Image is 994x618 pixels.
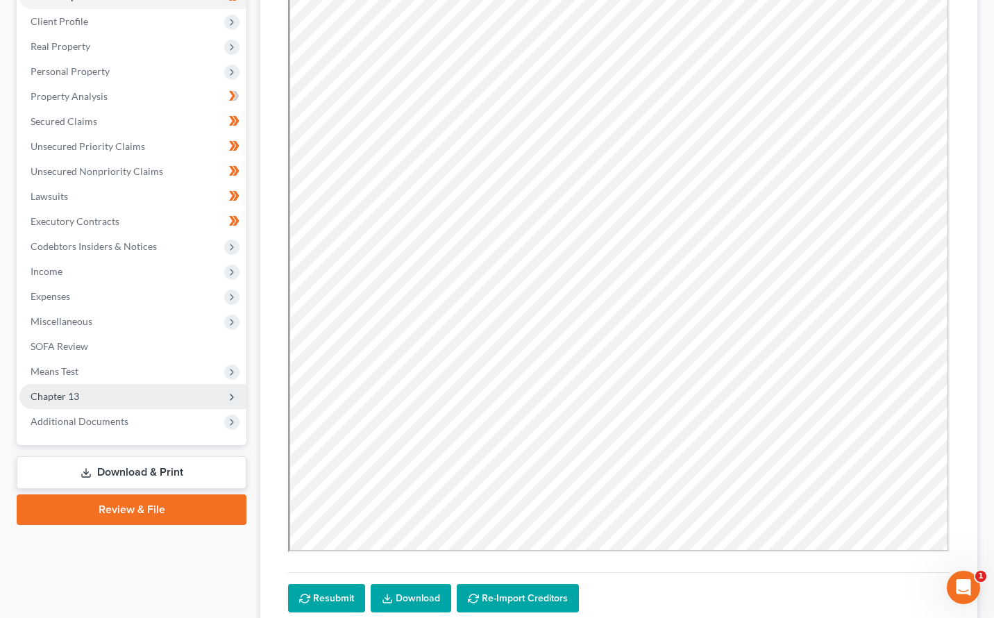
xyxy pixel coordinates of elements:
[19,209,246,234] a: Executory Contracts
[31,140,145,152] span: Unsecured Priority Claims
[19,109,246,134] a: Secured Claims
[31,390,79,402] span: Chapter 13
[31,90,108,102] span: Property Analysis
[288,584,365,613] button: Resubmit
[947,571,980,604] iframe: Intercom live chat
[19,134,246,159] a: Unsecured Priority Claims
[19,334,246,359] a: SOFA Review
[975,571,986,582] span: 1
[371,584,451,613] a: Download
[457,584,579,613] button: Re-Import Creditors
[31,415,128,427] span: Additional Documents
[31,15,88,27] span: Client Profile
[31,340,88,352] span: SOFA Review
[31,290,70,302] span: Expenses
[17,456,246,489] a: Download & Print
[31,215,119,227] span: Executory Contracts
[31,365,78,377] span: Means Test
[31,240,157,252] span: Codebtors Insiders & Notices
[19,84,246,109] a: Property Analysis
[31,165,163,177] span: Unsecured Nonpriority Claims
[31,65,110,77] span: Personal Property
[31,265,62,277] span: Income
[31,315,92,327] span: Miscellaneous
[31,115,97,127] span: Secured Claims
[17,494,246,525] a: Review & File
[31,40,90,52] span: Real Property
[31,190,68,202] span: Lawsuits
[19,184,246,209] a: Lawsuits
[19,159,246,184] a: Unsecured Nonpriority Claims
